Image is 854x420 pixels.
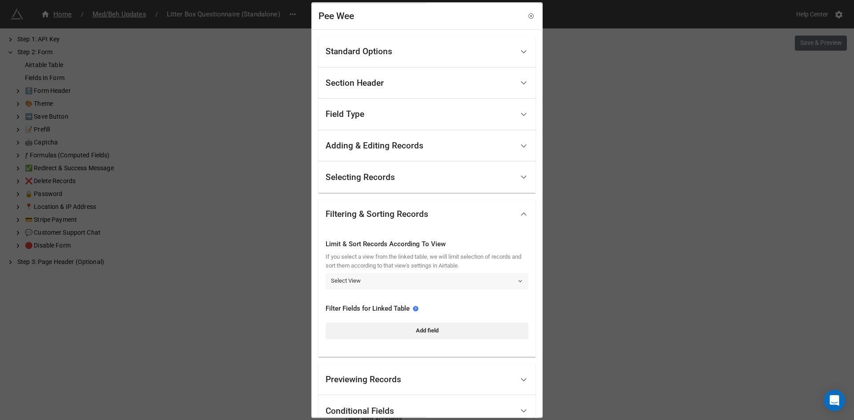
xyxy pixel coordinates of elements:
[326,48,392,56] div: Standard Options
[326,252,528,271] div: If you select a view from the linked table, we will limit selection of records and sort them acco...
[326,375,401,384] div: Previewing Records
[326,323,528,339] a: Add field
[326,110,364,119] div: Field Type
[318,130,536,162] div: Adding & Editing Records
[318,228,536,357] div: Filtering & Sorting Records
[318,9,354,24] div: Pee Wee
[318,68,536,99] div: Section Header
[326,273,528,289] a: Select View
[326,239,528,250] div: Limit & Sort Records According To View
[318,36,536,68] div: Standard Options
[326,141,423,150] div: Adding & Editing Records
[326,304,528,314] div: Filter Fields for Linked Table
[824,390,845,411] div: Open Intercom Messenger
[318,200,536,228] div: Filtering & Sorting Records
[326,173,395,182] div: Selecting Records
[318,99,536,130] div: Field Type
[326,210,428,219] div: Filtering & Sorting Records
[326,79,384,88] div: Section Header
[318,162,536,193] div: Selecting Records
[318,364,536,396] div: Previewing Records
[326,407,394,416] div: Conditional Fields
